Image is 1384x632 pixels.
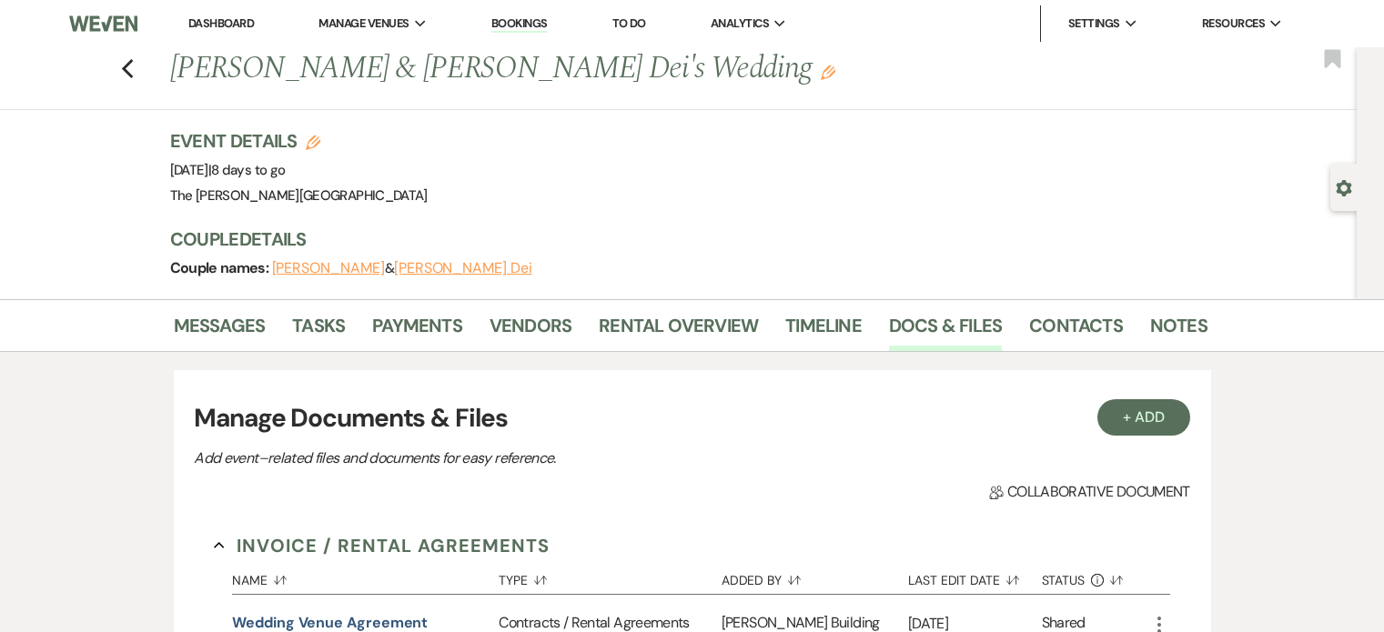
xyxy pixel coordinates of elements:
a: Vendors [490,311,571,351]
span: Manage Venues [318,15,409,33]
button: [PERSON_NAME] Dei [394,261,532,276]
button: Last Edit Date [908,559,1042,594]
a: Contacts [1029,311,1123,351]
a: Rental Overview [599,311,758,351]
button: [PERSON_NAME] [272,261,385,276]
span: & [272,259,532,277]
span: 8 days to go [211,161,285,179]
a: Messages [174,311,266,351]
span: [DATE] [170,161,286,179]
span: Collaborative document [989,481,1189,503]
h1: [PERSON_NAME] & [PERSON_NAME] Dei's Wedding [170,47,985,91]
img: Weven Logo [69,5,137,43]
a: Payments [372,311,462,351]
span: The [PERSON_NAME][GEOGRAPHIC_DATA] [170,186,428,205]
span: Settings [1068,15,1120,33]
span: Analytics [711,15,769,33]
button: Type [499,559,721,594]
h3: Event Details [170,128,428,154]
a: Dashboard [188,15,254,31]
button: Status [1042,559,1148,594]
button: Invoice / Rental Agreements [214,532,550,559]
span: | [208,161,286,179]
h3: Couple Details [170,226,1189,252]
a: Docs & Files [889,311,1002,351]
a: Timeline [785,311,862,351]
button: Open lead details [1336,178,1352,196]
a: Notes [1150,311,1207,351]
p: Add event–related files and documents for easy reference. [194,446,831,470]
button: Edit [821,64,835,80]
h3: Manage Documents & Files [194,399,1189,437]
a: To Do [612,15,646,31]
span: Resources [1202,15,1265,33]
span: Status [1042,574,1086,587]
a: Bookings [491,15,548,33]
button: + Add [1097,399,1190,436]
button: Name [232,559,499,594]
a: Tasks [292,311,345,351]
button: Added By [722,559,908,594]
span: Couple names: [170,258,272,277]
